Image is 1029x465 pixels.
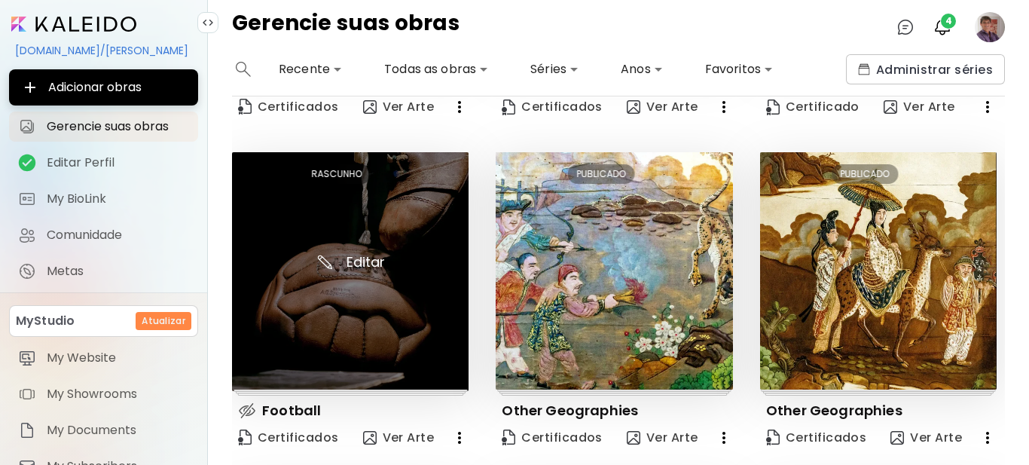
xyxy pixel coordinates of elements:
[363,100,377,114] img: view-art
[363,431,377,445] img: view-art
[766,430,867,446] span: Certificados
[890,431,904,445] img: view-art
[766,99,780,115] img: Certificate
[9,379,198,409] a: itemMy Showrooms
[232,152,469,391] img: thumbnail
[9,112,198,142] a: Gerencie suas obras iconGerencie suas obras
[496,92,609,122] a: CertificateCertificados
[273,57,348,81] div: Recente
[47,350,189,366] span: My Website
[47,423,189,438] span: My Documents
[16,312,75,330] p: MyStudio
[766,99,860,115] span: Certificado
[363,430,435,446] span: Ver Arte
[47,119,189,134] span: Gerencie suas obras
[890,430,962,446] span: Ver Arte
[9,343,198,373] a: itemMy Website
[9,69,198,106] button: Adicionar obras
[142,314,185,328] h6: Atualizar
[766,402,902,420] p: Other Geographies
[760,92,866,122] a: CertificateCertificado
[262,402,321,420] p: Football
[496,152,732,389] img: thumbnail
[9,184,198,214] a: completeMy BioLink iconMy BioLink
[627,100,640,114] img: view-art
[21,78,186,96] span: Adicionar obras
[47,264,189,279] span: Metas
[896,18,914,36] img: chatIcon
[9,38,198,63] div: [DOMAIN_NAME]/[PERSON_NAME]
[9,256,198,286] a: completeMetas iconMetas
[232,54,255,84] button: search
[18,349,36,367] img: item
[884,100,897,114] img: view-art
[378,57,494,81] div: Todas as obras
[846,54,1005,84] button: collectionsAdministrar séries
[18,385,36,403] img: item
[357,423,441,453] button: view-artVer Arte
[502,99,515,115] img: Certificate
[236,62,251,77] img: search
[858,62,993,78] span: Administrar séries
[18,262,36,280] img: Metas icon
[502,402,638,420] p: Other Geographies
[47,228,189,243] span: Comunidade
[699,57,779,81] div: Favoritos
[627,430,698,446] span: Ver Arte
[47,155,189,170] span: Editar Perfil
[766,430,780,445] img: Certificate
[627,99,698,115] span: Ver Arte
[47,191,189,206] span: My BioLink
[884,423,968,453] button: view-artVer Arte
[9,220,198,250] a: Comunidade iconComunidade
[18,226,36,244] img: Comunidade icon
[9,148,198,178] a: completeEditar Perfil
[627,431,640,445] img: view-art
[941,14,956,29] span: 4
[363,98,435,116] span: Ver Arte
[858,63,870,75] img: collections
[47,387,189,402] span: My Showrooms
[884,99,955,115] span: Ver Arte
[18,118,36,136] img: Gerencie suas obras icon
[621,92,704,122] button: view-artVer Arte
[496,423,609,453] a: CertificateCertificados
[933,18,951,36] img: bellIcon
[232,12,460,42] h4: Gerencie suas obras
[930,14,955,40] button: bellIcon4
[357,92,441,122] button: view-artVer Arte
[238,99,252,115] img: Certificate
[761,390,995,396] img: printsIndicator
[232,92,345,122] a: CertificateCertificados
[524,57,585,81] div: Séries
[303,164,371,184] div: RASCUNHO
[567,164,634,184] div: PUBLICADO
[621,423,704,453] button: view-artVer Arte
[234,390,468,396] img: printsIndicator
[878,92,961,122] button: view-artVer Arte
[832,164,899,184] div: PUBLICADO
[238,430,252,445] img: Certificate
[18,421,36,439] img: item
[238,402,256,420] img: hidden
[202,17,214,29] img: collapse
[18,190,36,208] img: My BioLink icon
[497,390,731,396] img: printsIndicator
[502,430,515,445] img: Certificate
[760,152,997,389] img: thumbnail
[502,99,603,115] span: Certificados
[238,97,339,118] span: Certificados
[615,57,669,81] div: Anos
[232,423,345,453] a: CertificateCertificados
[760,423,873,453] a: CertificateCertificados
[502,430,603,446] span: Certificados
[9,415,198,445] a: itemMy Documents
[238,430,339,446] span: Certificados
